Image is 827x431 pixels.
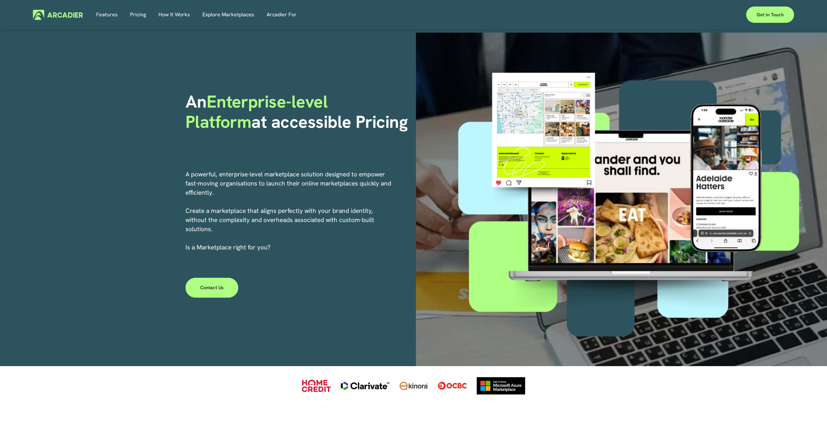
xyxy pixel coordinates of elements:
img: Arcadier [33,10,83,20]
a: Explore Marketplaces [202,10,254,20]
h1: An at accessible Pricing [185,92,411,132]
a: Contact Us [185,278,239,297]
span: Enterprise-level Platform [185,90,332,133]
a: folder dropdown [267,10,297,20]
span: How It Works [158,10,190,19]
a: Features [96,10,118,20]
a: s a Marketplace right for you? [187,243,271,251]
span: Arcadier For [267,10,297,19]
a: folder dropdown [158,10,190,20]
span: I [185,243,271,251]
a: Pricing [130,10,146,20]
a: Get in touch [746,7,794,23]
p: A powerful, enterprise-level marketplace solution designed to empower fast-moving organisations t... [185,170,392,252]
